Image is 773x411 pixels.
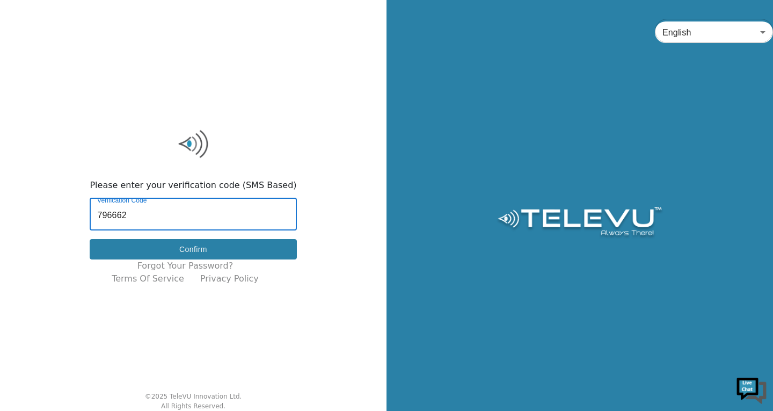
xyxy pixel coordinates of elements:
img: Chat Widget [735,373,768,406]
textarea: Type your message and hit 'Enter' [5,293,205,331]
button: Confirm [90,239,296,260]
a: Forgot your password? [137,259,234,272]
div: Chat with us now [56,56,180,70]
span: We're online! [62,135,148,244]
img: Logo [496,207,663,239]
p: Please enter your verification code (SMS Based) [90,179,296,192]
img: d_736959983_company_1615157101543_736959983 [18,50,45,77]
a: Terms of Service [112,272,184,285]
div: Minimize live chat window [176,5,202,31]
div: © 2025 TeleVU Innovation Ltd. [145,392,242,401]
a: Privacy Policy [200,272,259,285]
div: All Rights Reserved. [161,401,225,411]
img: Logo [90,128,296,160]
div: English [655,17,773,47]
